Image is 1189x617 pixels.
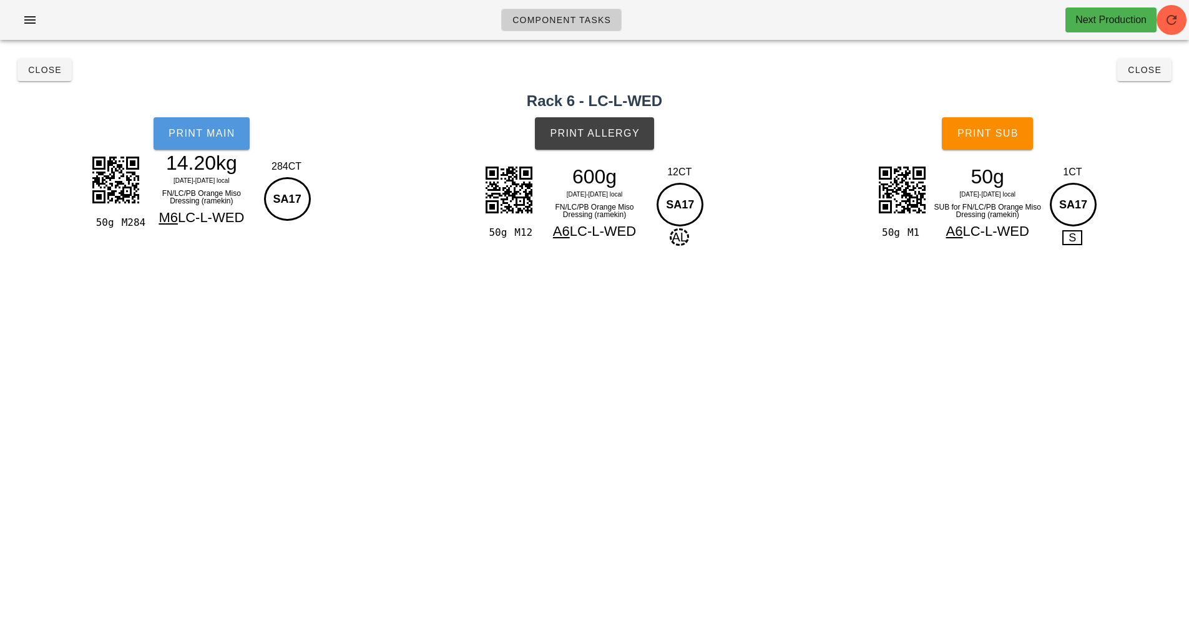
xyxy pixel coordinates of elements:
img: LtQT4PfMAtAAAAAElFTkSuQmCC [871,158,933,221]
span: LC-L-WED [570,223,636,239]
span: LC-L-WED [178,210,244,225]
span: S [1062,230,1082,245]
span: A6 [946,223,963,239]
span: [DATE]-[DATE] local [959,191,1015,198]
div: 600g [541,167,649,186]
div: 50g [91,215,116,231]
div: 50g [877,225,903,241]
span: Close [1127,65,1162,75]
button: Close [1117,59,1172,81]
div: SA17 [264,177,311,221]
h2: Rack 6 - LC-L-WED [7,90,1182,112]
div: M12 [509,225,535,241]
div: 1CT [1047,165,1098,180]
button: Print Sub [942,117,1033,150]
div: SA17 [1050,183,1097,226]
div: FN/LC/PB Orange Miso Dressing (ramekin) [541,201,649,221]
div: Next Production [1075,12,1147,27]
span: Close [27,65,62,75]
span: Component Tasks [512,15,611,25]
div: 284CT [261,159,313,174]
span: [DATE]-[DATE] local [567,191,623,198]
div: SA17 [657,183,703,226]
span: [DATE]-[DATE] local [174,177,230,184]
div: SUB for FN/LC/PB Orange Miso Dressing (ramekin) [933,201,1042,221]
button: Print Main [154,117,250,150]
button: Print Allergy [535,117,654,150]
div: 50g [484,225,509,241]
span: Print Main [168,128,235,139]
span: AL [670,228,688,246]
span: Print Sub [957,128,1019,139]
img: NiV+jt1lOV0HSX2EQFUtIeSAAAFYJSqEANmSYkmkrXY1JPoJ4Y4dcvZLUpbqSAj5RKy17Q0hKgIDhPguvCyQ2kIGQ9UOSV+kc... [84,148,147,211]
span: LC-L-WED [962,223,1029,239]
span: A6 [553,223,570,239]
div: 50g [933,167,1042,186]
div: 14.20kg [147,153,256,172]
div: 12CT [653,165,705,180]
a: Component Tasks [501,9,622,31]
span: Print Allergy [549,128,640,139]
div: M1 [903,225,928,241]
div: FN/LC/PB Orange Miso Dressing (ramekin) [147,187,256,207]
button: Close [17,59,72,81]
img: JEQK2xrUWdyAKRLKL9XfIiAyb+GUPi55d6tVGyTIhII9H+imSZkGWEVIq0Kolk5EECUN03DLqNkmVCnCE3BEjEq5lDYG7tssi... [477,158,540,221]
span: M6 [159,210,178,225]
div: M284 [117,215,142,231]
